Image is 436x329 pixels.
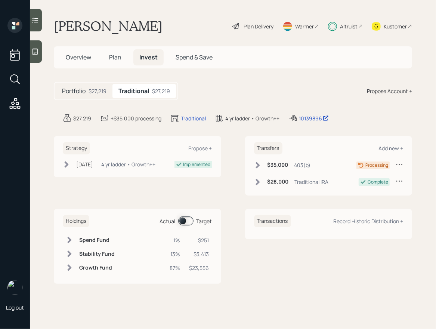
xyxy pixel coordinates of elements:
div: Propose Account + [367,87,412,95]
h1: [PERSON_NAME] [54,18,163,34]
div: Warmer [295,22,314,30]
div: Implemented [183,161,211,168]
div: 4 yr ladder • Growth++ [225,114,279,122]
h6: Holdings [63,215,89,227]
h6: Growth Fund [79,265,115,271]
div: Complete [368,179,388,185]
span: Plan [109,53,121,61]
h6: $35,000 [268,162,288,168]
span: Invest [139,53,158,61]
div: +$35,000 processing [111,114,161,122]
div: Traditional [181,114,206,122]
div: Plan Delivery [244,22,273,30]
div: Processing [365,162,388,169]
div: Altruist [340,22,358,30]
div: 13% [170,250,180,258]
div: [DATE] [76,160,93,168]
h6: Transactions [254,215,291,227]
div: 4 yr ladder • Growth++ [101,160,155,168]
div: $23,556 [189,264,209,272]
h6: Stability Fund [79,251,115,257]
h6: Strategy [63,142,90,154]
div: Target [197,217,212,225]
div: Actual [160,217,176,225]
div: Kustomer [384,22,407,30]
div: $27,219 [89,87,106,95]
div: 10139896 [299,114,329,122]
div: Log out [6,304,24,311]
h6: Transfers [254,142,282,154]
h6: Spend Fund [79,237,115,243]
div: 87% [170,264,180,272]
div: Add new + [378,145,403,152]
div: Traditional IRA [295,178,329,186]
span: Spend & Save [176,53,213,61]
h5: Traditional [118,87,149,95]
div: $251 [189,236,209,244]
div: Record Historic Distribution + [333,218,403,225]
div: 403(b) [294,161,311,169]
div: $3,413 [189,250,209,258]
h6: $28,000 [268,179,289,185]
h5: Portfolio [62,87,86,95]
div: Propose + [189,145,212,152]
div: $27,219 [152,87,170,95]
div: 1% [170,236,180,244]
span: Overview [66,53,91,61]
img: hunter_neumayer.jpg [7,280,22,295]
div: $27,219 [73,114,91,122]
